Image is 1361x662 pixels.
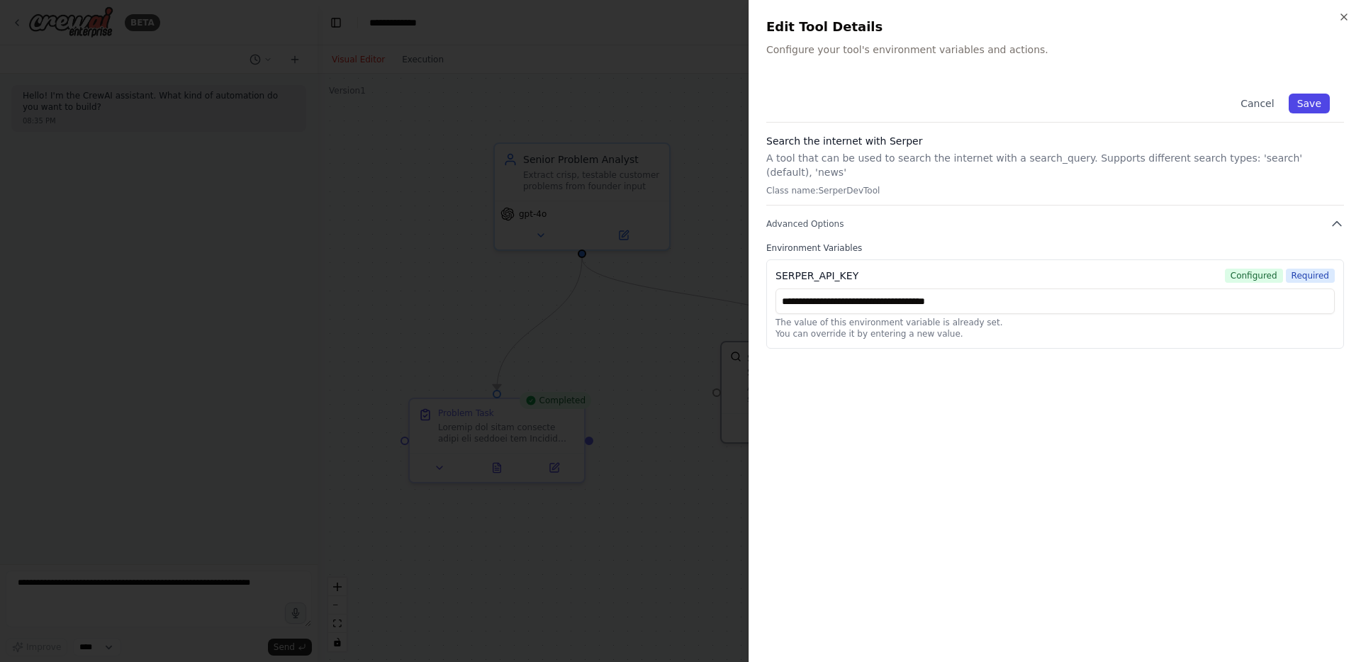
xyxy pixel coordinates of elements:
[766,17,1344,37] h2: Edit Tool Details
[766,217,1344,231] button: Advanced Options
[1232,94,1282,113] button: Cancel
[766,151,1344,179] p: A tool that can be used to search the internet with a search_query. Supports different search typ...
[1286,269,1335,283] span: Required
[1289,94,1330,113] button: Save
[775,317,1335,328] p: The value of this environment variable is already set.
[766,43,1344,57] p: Configure your tool's environment variables and actions.
[775,328,1335,340] p: You can override it by entering a new value.
[1225,269,1283,283] span: Configured
[766,185,1344,196] p: Class name: SerperDevTool
[775,269,858,283] div: SERPER_API_KEY
[766,134,1344,148] h3: Search the internet with Serper
[766,218,844,230] span: Advanced Options
[766,242,1344,254] label: Environment Variables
